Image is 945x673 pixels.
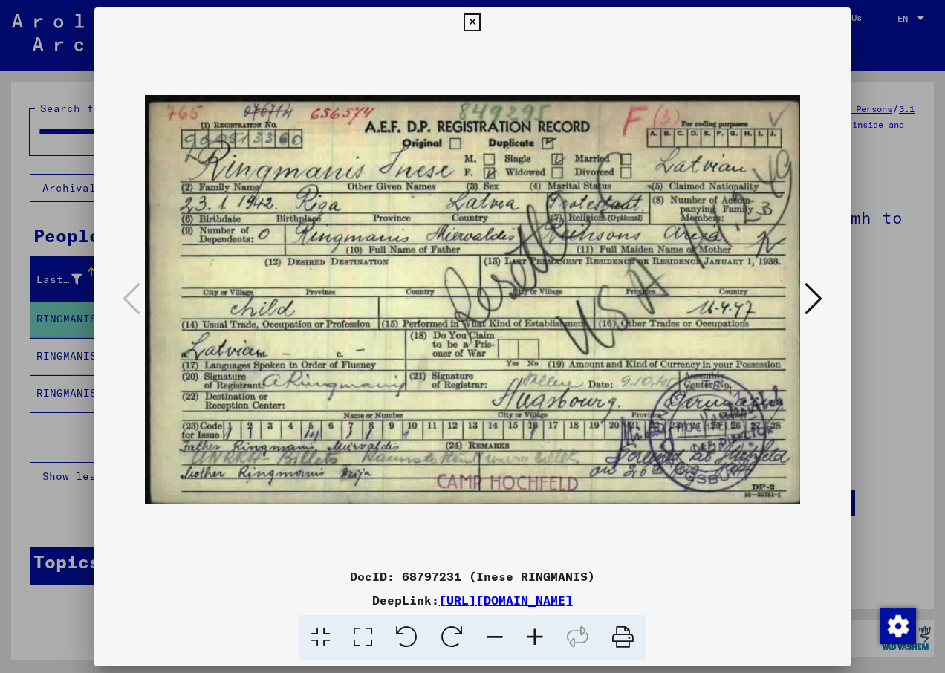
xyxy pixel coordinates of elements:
img: Change consent [880,608,916,644]
div: Change consent [880,608,915,643]
a: [URL][DOMAIN_NAME] [439,593,573,608]
div: DocID: 68797231 (Inese RINGMANIS) [94,568,851,585]
img: 001.jpg [145,37,800,562]
div: DeepLink: [94,591,851,609]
